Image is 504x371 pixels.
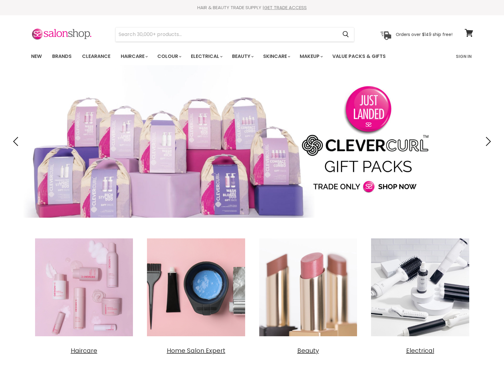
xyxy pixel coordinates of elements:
[328,50,390,63] a: Value Packs & Gifts
[261,209,263,211] li: Page dot 4
[31,234,137,341] img: Haircare
[241,209,243,211] li: Page dot 1
[71,346,97,355] span: Haircare
[264,4,307,11] a: GET TRADE ACCESS
[297,346,319,355] span: Beauty
[27,48,421,65] ul: Main menu
[338,27,354,41] button: Search
[116,50,152,63] a: Haircare
[406,346,434,355] span: Electrical
[167,346,225,355] span: Home Salon Expert
[255,234,361,355] a: Beauty Beauty
[259,50,294,63] a: Skincare
[186,50,226,63] a: Electrical
[115,27,354,42] form: Product
[481,135,493,148] button: Next
[452,50,475,63] a: Sign In
[367,234,473,341] img: Electrical
[23,5,481,11] div: HAIR & BEAUTY TRADE SUPPLY |
[227,50,257,63] a: Beauty
[27,50,46,63] a: New
[77,50,115,63] a: Clearance
[143,234,249,341] img: Home Salon Expert
[367,234,473,355] a: Electrical Electrical
[254,209,256,211] li: Page dot 3
[143,234,249,355] a: Home Salon Expert Home Salon Expert
[23,48,481,65] nav: Main
[153,50,185,63] a: Colour
[255,234,361,341] img: Beauty
[396,31,452,37] p: Orders over $149 ship free!
[116,27,338,41] input: Search
[248,209,250,211] li: Page dot 2
[48,50,76,63] a: Brands
[31,234,137,355] a: Haircare Haircare
[295,50,327,63] a: Makeup
[11,135,23,148] button: Previous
